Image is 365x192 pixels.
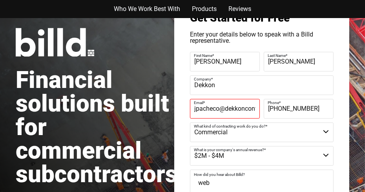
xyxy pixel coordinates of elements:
[268,53,286,58] span: Last Name
[194,77,211,81] span: Company
[194,101,203,105] span: Email
[268,101,279,105] span: Phone
[114,4,180,14] a: Who We Work Best With
[192,4,217,14] a: Products
[194,53,212,58] span: First Name
[190,13,334,24] h3: Get Started for Free
[194,172,245,177] span: How did you hear about Billd?
[16,68,174,186] h1: Financial solutions built for commercial subcontractors
[228,4,251,14] a: Reviews
[190,31,334,44] p: Enter your details below to speak with a Billd representative.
